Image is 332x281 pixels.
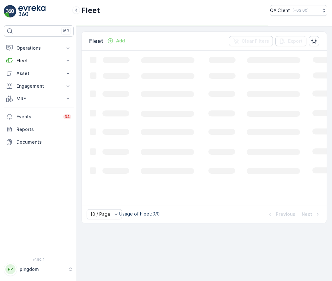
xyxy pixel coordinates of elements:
[89,37,103,46] p: Fleet
[4,67,74,80] button: Asset
[16,139,71,145] p: Documents
[18,5,46,18] img: logo_light-DOdMpM7g.png
[16,70,61,77] p: Asset
[16,114,59,120] p: Events
[81,5,100,16] p: Fleet
[301,210,322,218] button: Next
[4,136,74,148] a: Documents
[276,211,295,217] p: Previous
[292,8,309,13] p: ( +03:00 )
[105,37,127,45] button: Add
[4,123,74,136] a: Reports
[20,266,65,272] p: pingdom
[119,211,160,217] p: Usage of Fleet : 0/0
[4,54,74,67] button: Fleet
[63,28,69,34] p: ⌘B
[16,45,61,51] p: Operations
[270,7,290,14] p: QA Client
[288,38,303,44] p: Export
[4,92,74,105] button: MRF
[16,96,61,102] p: MRF
[4,80,74,92] button: Engagement
[16,83,61,89] p: Engagement
[270,5,327,16] button: QA Client(+03:00)
[4,5,16,18] img: logo
[4,258,74,261] span: v 1.50.4
[242,38,269,44] p: Clear Filters
[65,114,70,119] p: 34
[4,110,74,123] a: Events34
[266,210,296,218] button: Previous
[4,42,74,54] button: Operations
[4,263,74,276] button: PPpingdom
[5,264,15,274] div: PP
[16,58,61,64] p: Fleet
[16,126,71,133] p: Reports
[275,36,306,46] button: Export
[302,211,312,217] p: Next
[229,36,273,46] button: Clear Filters
[116,38,125,44] p: Add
